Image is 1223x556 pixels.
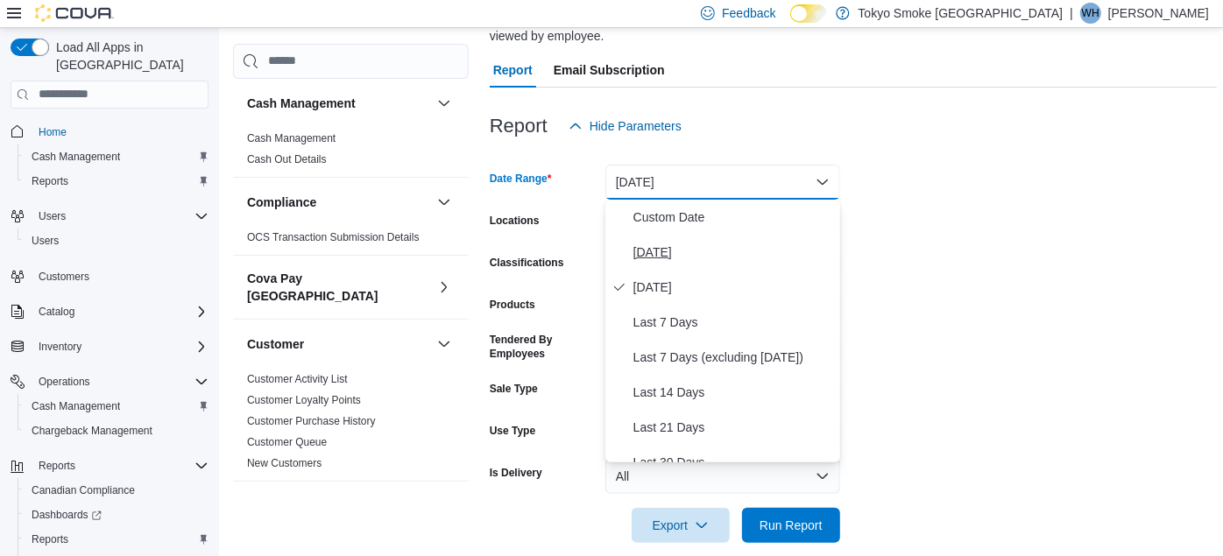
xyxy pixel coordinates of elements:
[39,209,66,223] span: Users
[722,4,775,22] span: Feedback
[32,483,135,497] span: Canadian Compliance
[39,270,89,284] span: Customers
[633,347,833,368] span: Last 7 Days (excluding [DATE])
[633,312,833,333] span: Last 7 Days
[25,420,209,441] span: Chargeback Management
[490,214,540,228] label: Locations
[490,466,542,480] label: Is Delivery
[25,171,209,192] span: Reports
[25,480,209,501] span: Canadian Compliance
[633,207,833,228] span: Custom Date
[25,504,109,525] a: Dashboards
[18,478,216,503] button: Canadian Compliance
[25,396,127,417] a: Cash Management
[633,452,833,473] span: Last 30 Days
[39,125,67,139] span: Home
[247,194,316,211] h3: Compliance
[25,230,66,251] a: Users
[760,517,823,534] span: Run Report
[247,131,336,145] span: Cash Management
[32,174,68,188] span: Reports
[247,436,327,448] a: Customer Queue
[1082,3,1099,24] span: WH
[18,527,216,552] button: Reports
[49,39,209,74] span: Load All Apps in [GEOGRAPHIC_DATA]
[605,165,840,200] button: [DATE]
[233,128,469,177] div: Cash Management
[434,277,455,298] button: Cova Pay [GEOGRAPHIC_DATA]
[790,4,827,23] input: Dark Mode
[633,417,833,438] span: Last 21 Days
[25,420,159,441] a: Chargeback Management
[490,298,535,312] label: Products
[4,334,216,359] button: Inventory
[32,150,120,164] span: Cash Management
[490,172,552,186] label: Date Range
[32,265,209,287] span: Customers
[18,394,216,419] button: Cash Management
[605,200,840,462] div: Select listbox
[247,393,361,407] span: Customer Loyalty Points
[32,336,88,357] button: Inventory
[434,334,455,355] button: Customer
[605,459,840,494] button: All
[247,415,376,427] a: Customer Purchase History
[32,121,209,143] span: Home
[25,480,142,501] a: Canadian Compliance
[18,169,216,194] button: Reports
[32,336,209,357] span: Inventory
[25,146,127,167] a: Cash Management
[247,373,348,385] a: Customer Activity List
[247,335,304,353] h3: Customer
[32,122,74,143] a: Home
[1070,3,1073,24] p: |
[247,153,327,165] a: Cash Out Details
[233,227,469,255] div: Compliance
[247,231,420,243] a: OCS Transaction Submission Details
[39,305,74,319] span: Catalog
[247,414,376,428] span: Customer Purchase History
[4,119,216,144] button: Home
[4,299,216,324] button: Catalog
[32,532,68,546] span: Reports
[32,266,96,287] a: Customers
[4,454,216,478] button: Reports
[25,529,209,550] span: Reports
[25,230,209,251] span: Users
[4,264,216,289] button: Customers
[18,229,216,253] button: Users
[434,192,455,213] button: Compliance
[247,372,348,386] span: Customer Activity List
[25,171,75,192] a: Reports
[247,335,430,353] button: Customer
[25,396,209,417] span: Cash Management
[490,116,548,137] h3: Report
[32,234,59,248] span: Users
[39,340,81,354] span: Inventory
[32,371,97,392] button: Operations
[247,435,327,449] span: Customer Queue
[490,333,598,361] label: Tendered By Employees
[32,508,102,522] span: Dashboards
[32,301,209,322] span: Catalog
[247,270,430,305] button: Cova Pay [GEOGRAPHIC_DATA]
[32,206,209,227] span: Users
[39,375,90,389] span: Operations
[247,394,361,406] a: Customer Loyalty Points
[434,496,455,517] button: Discounts & Promotions
[4,369,216,394] button: Operations
[790,23,791,24] span: Dark Mode
[18,144,216,169] button: Cash Management
[590,117,682,135] span: Hide Parameters
[742,508,840,543] button: Run Report
[25,504,209,525] span: Dashboards
[493,53,533,88] span: Report
[633,382,833,403] span: Last 14 Days
[39,459,75,473] span: Reports
[247,457,322,469] a: New Customers
[32,301,81,322] button: Catalog
[1080,3,1101,24] div: Will Holmes
[247,132,336,144] a: Cash Management
[632,508,730,543] button: Export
